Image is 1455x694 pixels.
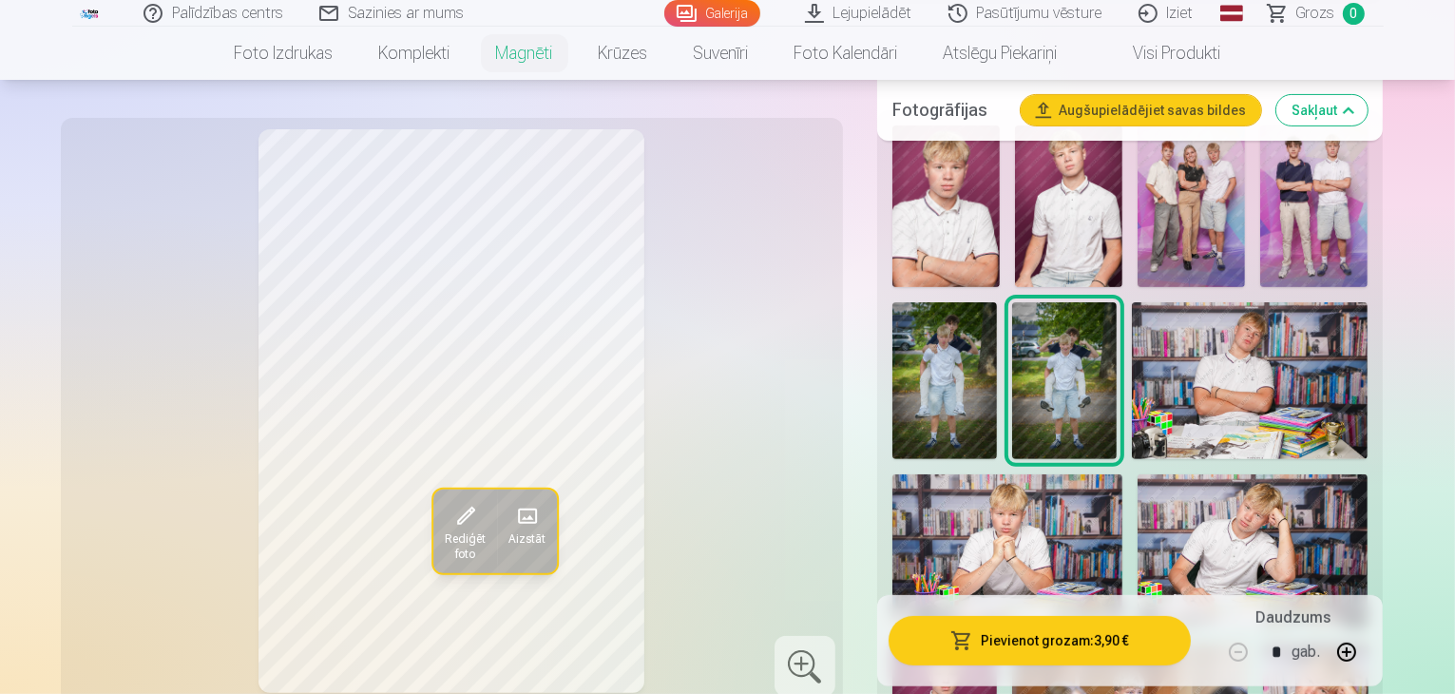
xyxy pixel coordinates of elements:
button: Aizstāt [496,490,556,573]
a: Foto izdrukas [212,27,356,80]
button: Pievienot grozam:3,90 € [889,616,1192,665]
button: Augšupielādējiet savas bildes [1021,95,1261,125]
img: /fa1 [80,8,101,19]
span: 0 [1343,3,1365,25]
a: Suvenīri [671,27,772,80]
button: Rediģēt foto [432,490,496,573]
a: Visi produkti [1081,27,1244,80]
span: Aizstāt [507,531,545,547]
div: gab. [1292,629,1320,675]
a: Atslēgu piekariņi [921,27,1081,80]
a: Foto kalendāri [772,27,921,80]
a: Krūzes [576,27,671,80]
span: Grozs [1296,2,1335,25]
h5: Fotogrāfijas [892,97,1006,124]
a: Komplekti [356,27,473,80]
a: Magnēti [473,27,576,80]
h5: Daudzums [1255,607,1331,629]
button: Sakļaut [1276,95,1368,125]
span: Rediģēt foto [444,531,485,562]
